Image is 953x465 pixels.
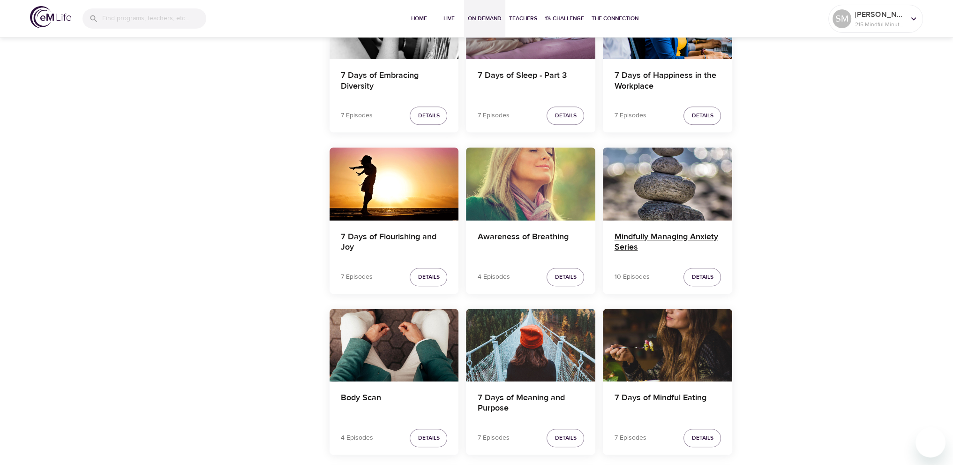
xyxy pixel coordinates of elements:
span: Details [418,272,439,282]
button: Details [410,268,447,286]
span: Details [555,111,576,121]
p: 4 Episodes [341,433,373,443]
h4: 7 Days of Meaning and Purpose [477,393,584,415]
h4: Body Scan [341,393,448,415]
p: 7 Episodes [614,111,646,121]
button: Mindfully Managing Anxiety Series [603,147,732,220]
span: Details [555,433,576,443]
h4: Mindfully Managing Anxiety Series [614,232,721,254]
input: Find programs, teachers, etc... [102,8,206,29]
button: Details [410,107,447,125]
button: 7 Days of Flourishing and Joy [330,147,459,220]
iframe: Button to launch messaging window [915,427,945,457]
h4: 7 Days of Sleep - Part 3 [477,70,584,93]
span: Details [691,433,713,443]
button: Details [410,429,447,447]
p: 7 Episodes [477,111,509,121]
img: logo [30,6,71,28]
p: 215 Mindful Minutes [855,20,905,29]
span: The Connection [592,14,638,23]
button: 7 Days of Mindful Eating [603,309,732,381]
span: Home [408,14,430,23]
h4: Awareness of Breathing [477,232,584,254]
p: 4 Episodes [477,272,510,282]
span: On-Demand [468,14,502,23]
p: 7 Episodes [614,433,646,443]
span: Teachers [509,14,537,23]
button: Body Scan [330,309,459,381]
div: SM [833,9,851,28]
span: 1% Challenge [545,14,584,23]
p: 7 Episodes [341,111,373,121]
button: Details [683,107,721,125]
button: Awareness of Breathing [466,147,595,220]
button: Details [683,268,721,286]
p: 7 Episodes [477,433,509,443]
button: Details [547,268,584,286]
span: Live [438,14,460,23]
span: Details [691,111,713,121]
h4: 7 Days of Happiness in the Workplace [614,70,721,93]
span: Details [418,111,439,121]
h4: 7 Days of Mindful Eating [614,393,721,415]
button: 7 Days of Meaning and Purpose [466,309,595,381]
button: Details [547,107,584,125]
span: Details [555,272,576,282]
span: Details [691,272,713,282]
button: Details [683,429,721,447]
p: 7 Episodes [341,272,373,282]
span: Details [418,433,439,443]
p: [PERSON_NAME] [855,9,905,20]
button: Details [547,429,584,447]
h4: 7 Days of Flourishing and Joy [341,232,448,254]
p: 10 Episodes [614,272,649,282]
h4: 7 Days of Embracing Diversity [341,70,448,93]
